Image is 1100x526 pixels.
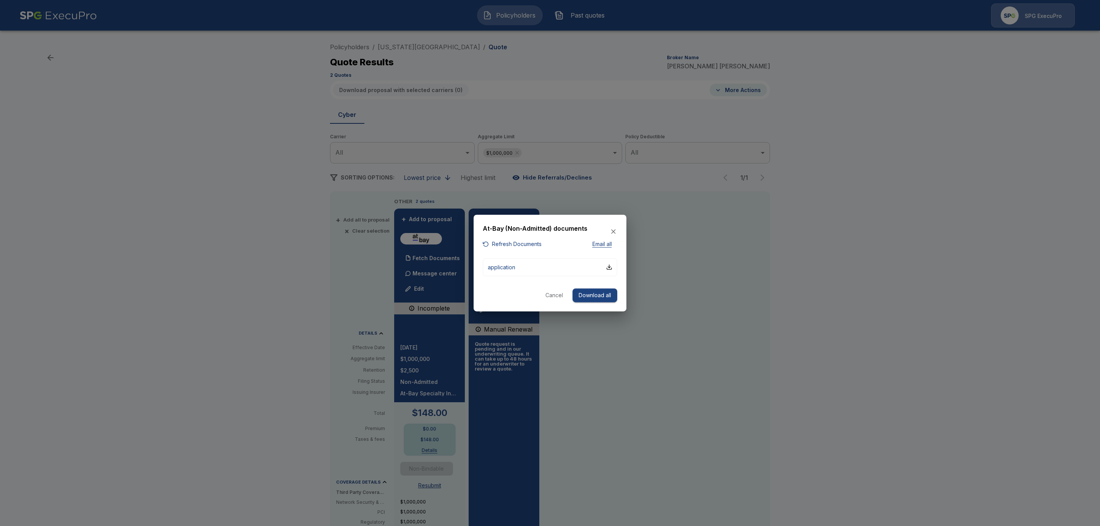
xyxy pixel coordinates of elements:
h6: At-Bay (Non-Admitted) documents [483,224,587,234]
button: Refresh Documents [483,240,542,249]
button: Download all [573,288,617,303]
button: application [483,258,617,276]
button: Email all [587,240,617,249]
p: application [488,263,515,271]
button: Cancel [542,288,566,303]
